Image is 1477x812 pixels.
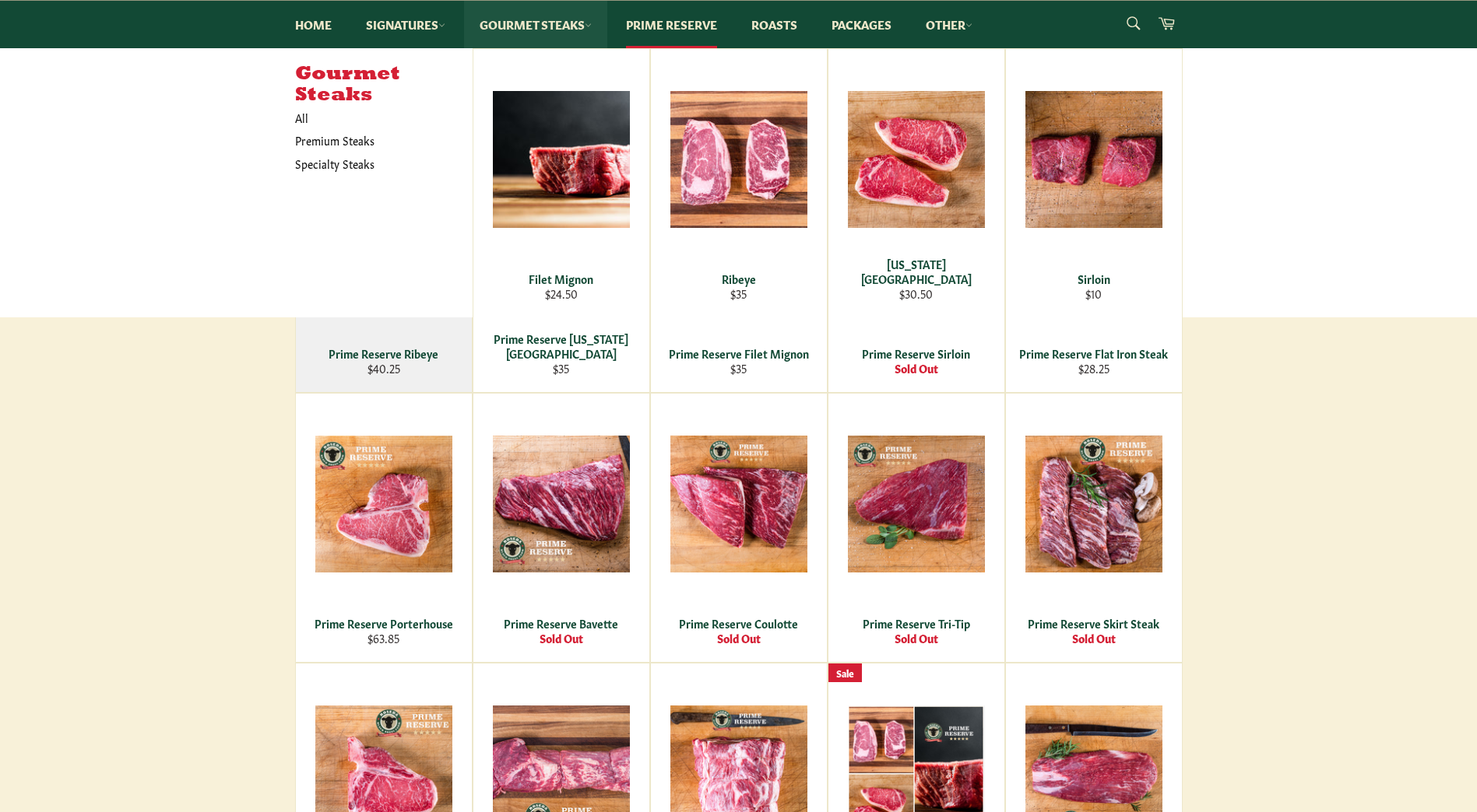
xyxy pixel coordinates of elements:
[315,436,452,572] img: Prime Reserve Porterhouse
[848,91,985,228] img: New York Strip
[660,271,817,286] div: Ribeye
[1025,91,1162,228] img: Sirloin
[1015,346,1172,361] div: Prime Reserve Flat Iron Steak
[1015,616,1172,631] div: Prime Reserve Skirt Steak
[305,631,462,646] div: $63.85
[828,48,1005,317] a: New York Strip [US_STATE][GEOGRAPHIC_DATA] $30.50
[483,616,639,631] div: Prime Reserve Bavette
[828,663,862,683] div: Sale
[295,393,473,663] a: Prime Reserve Porterhouse Prime Reserve Porterhouse $63.85
[838,631,994,646] div: Sold Out
[305,346,462,361] div: Prime Reserve Ribeye
[838,257,994,287] div: [US_STATE][GEOGRAPHIC_DATA]
[464,1,607,48] a: Gourmet Steaks
[473,393,650,663] a: Prime Reserve Bavette Prime Reserve Bavette Sold Out
[483,271,639,286] div: Filet Mignon
[350,1,461,48] a: Signatures
[848,436,985,572] img: Prime Reserve Tri-Tip
[483,361,639,376] div: $35
[910,1,988,48] a: Other
[483,286,639,301] div: $24.50
[1005,393,1183,663] a: Prime Reserve Skirt Steak Prime Reserve Skirt Steak Sold Out
[816,1,907,48] a: Packages
[483,631,639,646] div: Sold Out
[660,361,817,376] div: $35
[287,152,457,175] a: Specialty Steaks
[473,48,650,317] a: Filet Mignon Filet Mignon $24.50
[670,436,807,572] img: Prime Reserve Coulotte
[838,286,994,301] div: $30.50
[1015,631,1172,646] div: Sold Out
[838,361,994,376] div: Sold Out
[660,346,817,361] div: Prime Reserve Filet Mignon
[493,436,630,572] img: Prime Reserve Bavette
[610,1,733,48] a: Prime Reserve
[838,346,994,361] div: Prime Reserve Sirloin
[493,91,630,228] img: Filet Mignon
[650,393,828,663] a: Prime Reserve Coulotte Prime Reserve Coulotte Sold Out
[1025,436,1162,572] img: Prime Reserve Skirt Steak
[660,616,817,631] div: Prime Reserve Coulotte
[280,1,347,48] a: Home
[670,91,807,228] img: Ribeye
[483,331,639,362] div: Prime Reserve [US_STATE][GEOGRAPHIC_DATA]
[1005,48,1183,317] a: Sirloin Sirloin $10
[305,616,462,631] div: Prime Reserve Porterhouse
[1015,271,1172,286] div: Sirloin
[838,616,994,631] div: Prime Reserve Tri-Tip
[650,48,828,317] a: Ribeye Ribeye $35
[736,1,813,48] a: Roasts
[287,129,457,152] a: Premium Steaks
[1015,361,1172,376] div: $28.25
[295,64,473,107] h5: Gourmet Steaks
[660,631,817,646] div: Sold Out
[1015,286,1172,301] div: $10
[287,107,473,129] a: All
[828,393,1005,663] a: Prime Reserve Tri-Tip Prime Reserve Tri-Tip Sold Out
[660,286,817,301] div: $35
